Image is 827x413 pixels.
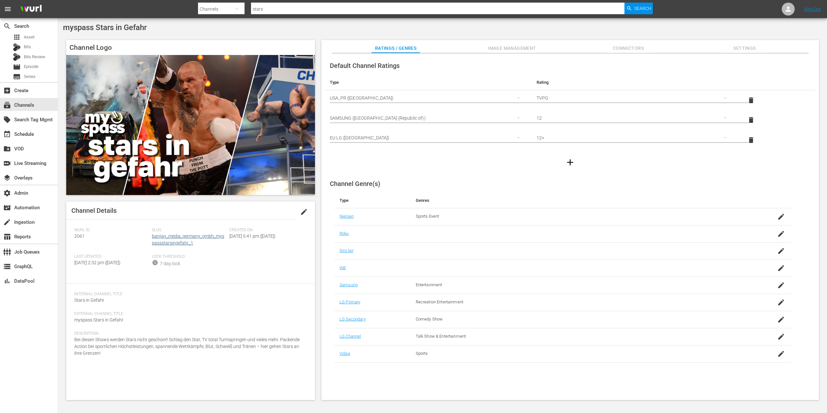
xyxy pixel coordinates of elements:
img: myspass Stars in Gefahr [66,55,315,195]
div: USA_PR ([GEOGRAPHIC_DATA]) [330,89,526,107]
th: Type [334,193,411,208]
span: Live Streaming [3,159,11,167]
a: Nielsen [340,214,354,219]
span: Ingestion [3,218,11,226]
a: Samsung [340,282,358,287]
a: Roku [340,231,349,236]
span: Last Updated: [74,254,149,259]
span: Description: [74,331,304,336]
div: Bits Review [13,53,21,61]
span: Internal Channel Title: [74,292,304,297]
th: Rating [531,75,738,90]
span: VOD [3,145,11,153]
span: Stars in Gefahr [74,298,104,303]
span: info [152,259,158,266]
span: Settings [720,44,769,52]
a: LG Secondary [340,317,366,321]
span: Series [13,73,21,81]
span: Series [24,73,36,80]
div: EU LG ([GEOGRAPHIC_DATA]) [330,129,526,147]
a: LG Channel [340,334,361,339]
div: SAMSUNG ([GEOGRAPHIC_DATA] (Republic of)) [330,109,526,127]
button: delete [743,132,759,148]
a: Sign Out [804,6,821,12]
span: Bits [24,44,31,50]
div: Bits [13,43,21,51]
div: 12+ [537,129,733,147]
span: Ratings / Genres [372,44,420,52]
span: Automation [3,204,11,212]
a: banijay_media_germany_gmbh_myspassstarsingefahr_1 [152,234,224,245]
th: Type [325,75,531,90]
span: Reports [3,233,11,241]
th: Genres [411,193,740,208]
table: simple table [325,75,816,150]
span: Channel Details [71,207,117,214]
span: Slug: [152,228,226,233]
button: delete [743,112,759,128]
span: Lock Threshold: [152,254,226,259]
span: Bits Review [24,54,45,60]
span: Overlays [3,174,11,182]
span: edit [300,208,308,216]
span: DataPool [3,277,11,285]
span: Search Tag Mgmt [3,116,11,124]
a: Vidaa [340,351,350,356]
button: Search [624,3,653,14]
span: Connectors [604,44,653,52]
span: Created On: [229,228,304,233]
a: IAB [340,265,346,270]
img: ans4CAIJ8jUAAAAAAAAAAAAAAAAAAAAAAAAgQb4GAAAAAAAAAAAAAAAAAAAAAAAAJMjXAAAAAAAAAAAAAAAAAAAAAAAAgAT5G... [16,2,47,17]
span: Create [3,87,11,94]
span: delete [747,136,755,144]
span: [DATE] 2:32 pm ([DATE]) [74,260,120,265]
div: 12 [537,109,733,127]
span: 2061 [74,234,85,239]
span: Episode [24,63,38,70]
span: Asset [13,33,21,41]
span: Channels [3,101,11,109]
span: Asset [24,34,35,40]
a: Sinclair [340,248,353,253]
span: Search [634,3,651,14]
span: delete [747,96,755,104]
span: Default Channel Ratings [330,62,400,70]
span: [DATE] 5:41 pm ([DATE]) [229,234,276,239]
button: delete [743,92,759,108]
span: Episode [13,63,21,71]
span: Wurl ID: [74,228,149,233]
span: External Channel Title: [74,311,304,317]
span: Schedule [3,130,11,138]
span: myspass Stars in Gefahr [63,23,147,32]
h4: Channel Logo [66,40,315,55]
span: Image Management [488,44,536,52]
div: 7-day lock [160,260,180,267]
span: Job Queues [3,248,11,256]
span: delete [747,116,755,124]
span: myspass Stars in Gefahr [74,317,123,322]
span: menu [4,5,12,13]
a: LG Primary [340,299,360,304]
span: Admin [3,189,11,197]
span: Channel Genre(s) [330,180,380,188]
span: Bei diesen Shows werden Stars nicht geschont! Schlag den Star, TV total Turmspringen und vieles m... [74,337,300,356]
span: GraphQL [3,263,11,270]
div: TVPG [537,89,733,107]
button: edit [296,204,312,220]
span: Search [3,22,11,30]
